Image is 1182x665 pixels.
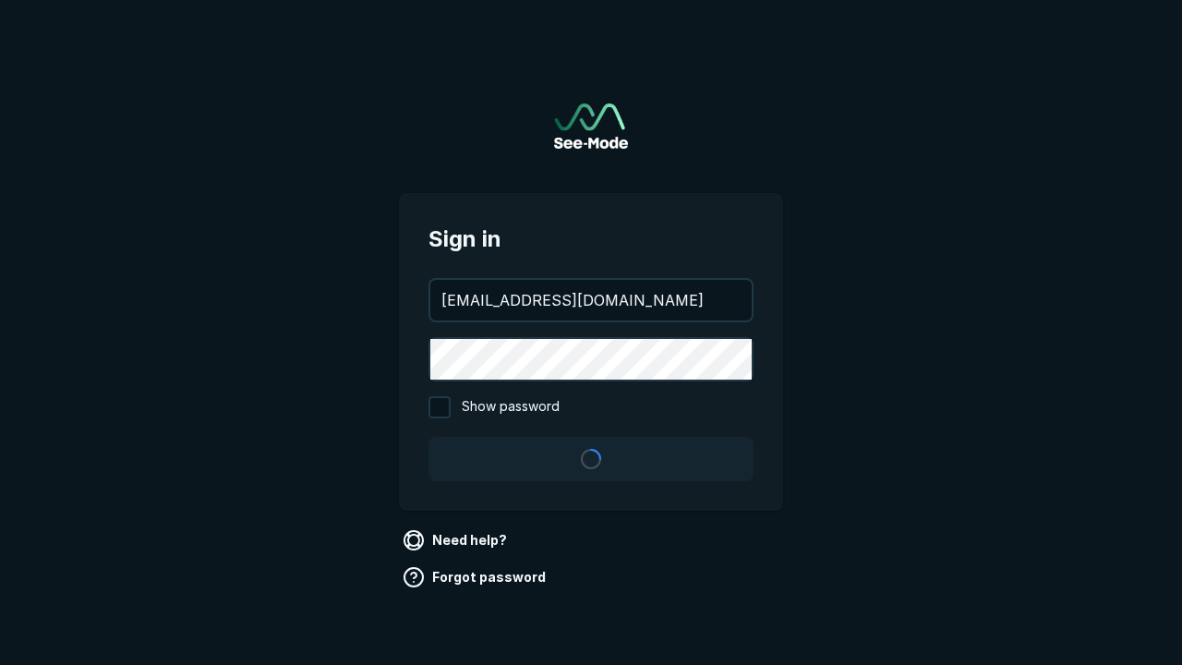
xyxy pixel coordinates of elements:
img: See-Mode Logo [554,103,628,149]
span: Show password [462,396,560,418]
span: Sign in [428,223,754,256]
input: your@email.com [430,280,752,320]
a: Go to sign in [554,103,628,149]
a: Forgot password [399,562,553,592]
a: Need help? [399,526,514,555]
